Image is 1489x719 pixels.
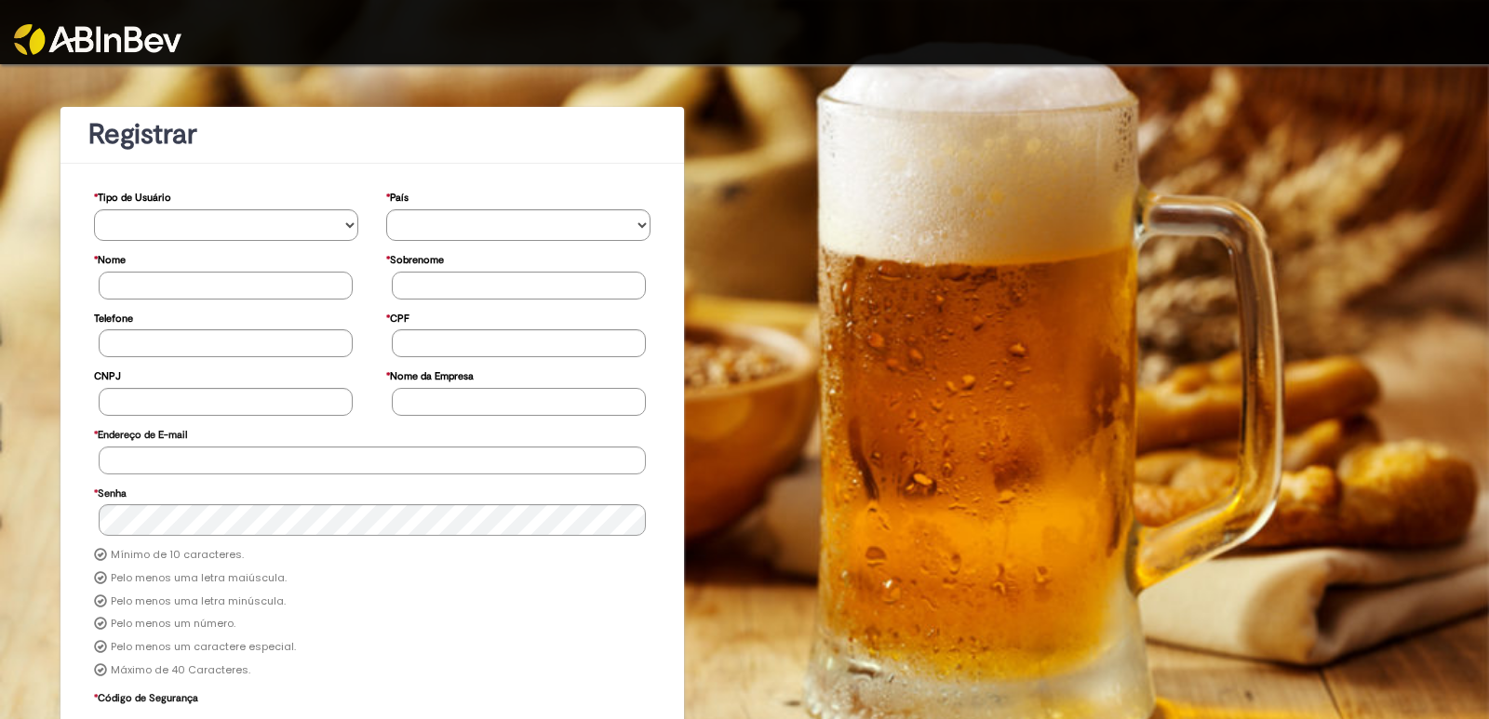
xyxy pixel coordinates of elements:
label: Pelo menos um caractere especial. [111,640,296,655]
img: ABInbev-white.png [14,24,181,55]
label: CPF [386,303,409,330]
label: CNPJ [94,361,121,388]
h1: Registrar [88,119,656,150]
label: Telefone [94,303,133,330]
label: Sobrenome [386,245,444,272]
label: Mínimo de 10 caracteres. [111,548,244,563]
label: Tipo de Usuário [94,182,171,209]
label: Máximo de 40 Caracteres. [111,663,250,678]
label: Nome [94,245,126,272]
label: País [386,182,409,209]
label: Código de Segurança [94,683,198,710]
label: Pelo menos uma letra maiúscula. [111,571,287,586]
label: Nome da Empresa [386,361,474,388]
label: Pelo menos uma letra minúscula. [111,594,286,609]
label: Endereço de E-mail [94,419,187,446]
label: Pelo menos um número. [111,617,235,632]
label: Senha [94,478,127,505]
